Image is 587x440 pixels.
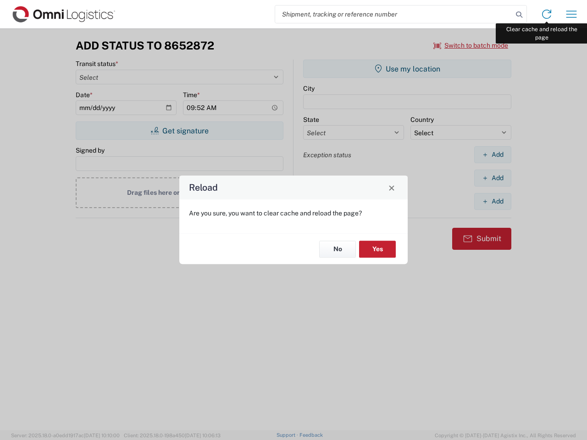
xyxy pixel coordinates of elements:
button: Yes [359,241,396,258]
button: No [319,241,356,258]
h4: Reload [189,181,218,194]
p: Are you sure, you want to clear cache and reload the page? [189,209,398,217]
input: Shipment, tracking or reference number [275,5,513,23]
button: Close [385,181,398,194]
